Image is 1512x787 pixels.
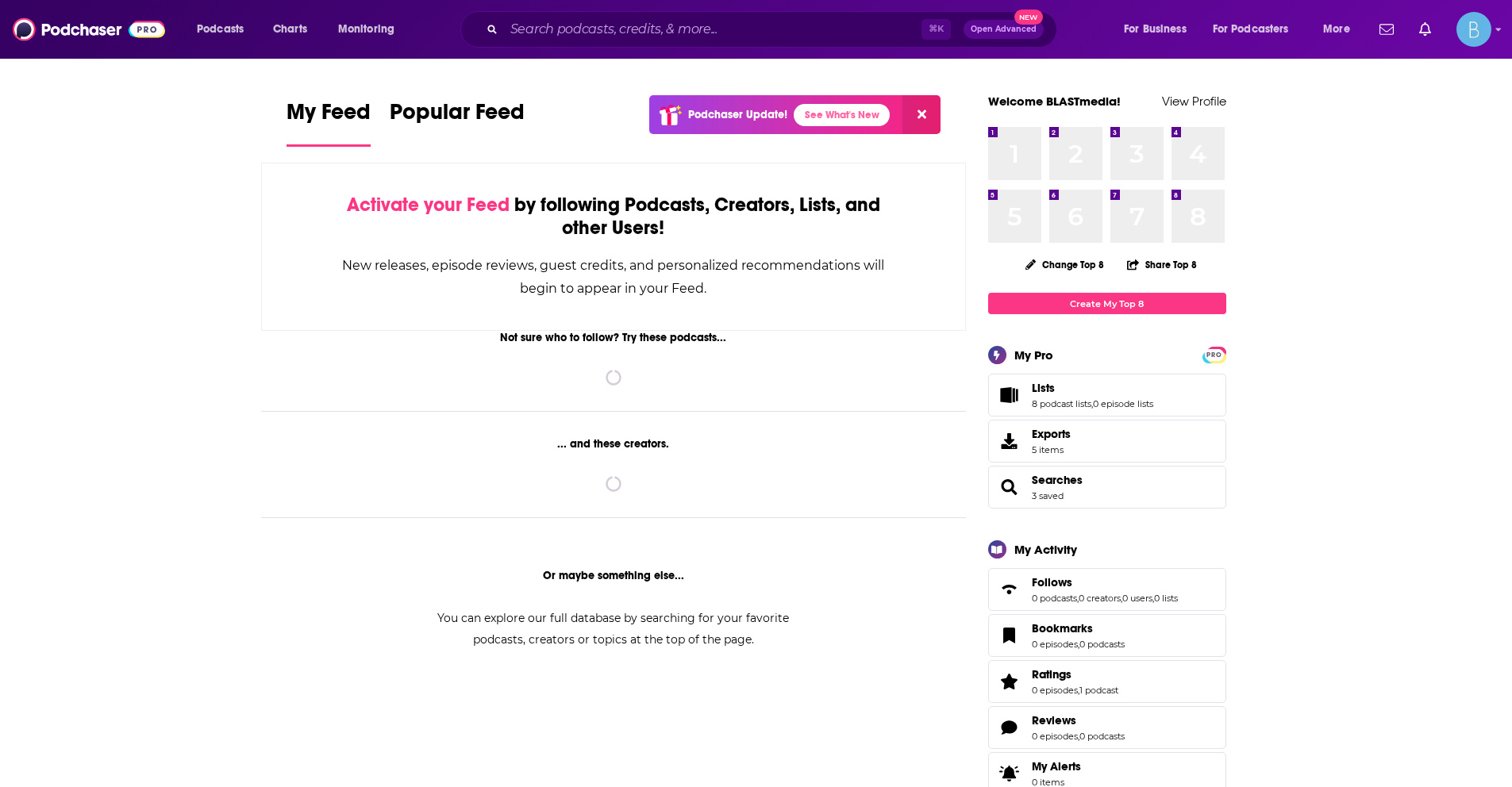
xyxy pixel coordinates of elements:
[287,98,371,135] span: My Feed
[994,476,1025,498] a: Searches
[261,331,967,344] div: Not sure who to follow? Try these podcasts...
[1456,12,1491,47] button: Show profile menu
[186,17,264,42] button: open menu
[1032,593,1077,604] a: 0 podcasts
[1152,593,1154,604] span: ,
[1078,731,1079,742] span: ,
[1032,444,1071,455] span: 5 items
[1124,18,1187,40] span: For Business
[1213,18,1289,40] span: For Podcasters
[1078,685,1079,696] span: ,
[1079,731,1125,742] a: 0 podcasts
[1032,713,1076,727] span: Reviews
[1126,249,1198,280] button: Share Top 8
[418,608,809,651] div: You can explore our full database by searching for your favorite podcasts, creators or topics at ...
[994,670,1025,693] a: Ratings
[1373,16,1400,43] a: Show notifications dropdown
[1032,759,1081,774] span: My Alerts
[273,18,307,40] span: Charts
[988,94,1121,109] a: Welcome BLASTmedia!
[1016,255,1114,274] button: Change Top 8
[1078,639,1079,650] span: ,
[1205,348,1224,360] a: PRO
[1032,575,1072,589] span: Follows
[1154,593,1178,604] a: 0 lists
[1014,347,1053,363] div: My Pro
[988,706,1226,749] span: Reviews
[390,98,525,147] a: Popular Feed
[994,430,1025,452] span: Exports
[197,18,244,40] span: Podcasts
[994,716,1025,739] a: Reviews
[1032,427,1071,441] span: Exports
[994,578,1025,601] a: Follows
[1032,639,1078,650] a: 0 episodes
[341,254,887,300] div: New releases, episode reviews, guest credits, and personalized recommendations will begin to appe...
[994,384,1025,406] a: Lists
[988,568,1226,611] span: Follows
[1032,381,1055,395] span: Lists
[1312,17,1370,42] button: open menu
[1032,731,1078,742] a: 0 episodes
[971,25,1037,33] span: Open Advanced
[1079,685,1118,696] a: 1 podcast
[1093,398,1153,409] a: 0 episode lists
[475,11,1072,48] div: Search podcasts, credits, & more...
[1032,713,1125,727] a: Reviews
[1121,593,1122,604] span: ,
[1122,593,1152,604] a: 0 users
[1456,12,1491,47] span: Logged in as BLASTmedia
[1456,12,1491,47] img: User Profile
[13,14,165,44] img: Podchaser - Follow, Share and Rate Podcasts
[347,193,510,217] span: Activate your Feed
[1032,667,1118,681] a: Ratings
[988,466,1226,509] span: Searches
[1205,349,1224,361] span: PRO
[1323,18,1350,40] span: More
[261,569,967,582] div: Or maybe something else...
[504,17,921,42] input: Search podcasts, credits, & more...
[988,374,1226,417] span: Lists
[1413,16,1437,43] a: Show notifications dropdown
[994,624,1025,647] a: Bookmarks
[1014,10,1043,25] span: New
[1077,593,1079,604] span: ,
[1032,667,1071,681] span: Ratings
[1032,398,1091,409] a: 8 podcast lists
[988,293,1226,314] a: Create My Top 8
[1032,490,1064,501] a: 3 saved
[1032,685,1078,696] a: 0 episodes
[1091,398,1093,409] span: ,
[1032,575,1178,589] a: Follows
[1202,17,1312,42] button: open menu
[1079,639,1125,650] a: 0 podcasts
[327,17,415,42] button: open menu
[338,18,394,40] span: Monitoring
[1113,17,1206,42] button: open menu
[261,437,967,451] div: ... and these creators.
[988,614,1226,657] span: Bookmarks
[341,194,887,240] div: by following Podcasts, Creators, Lists, and other Users!
[263,17,317,42] a: Charts
[1014,542,1077,557] div: My Activity
[794,104,890,126] a: See What's New
[1032,621,1125,635] a: Bookmarks
[1079,593,1121,604] a: 0 creators
[988,420,1226,463] a: Exports
[994,762,1025,785] span: My Alerts
[1032,381,1153,395] a: Lists
[988,660,1226,703] span: Ratings
[1032,473,1083,487] a: Searches
[390,98,525,135] span: Popular Feed
[921,19,951,40] span: ⌘ K
[964,20,1044,39] button: Open AdvancedNew
[1032,621,1093,635] span: Bookmarks
[1162,94,1226,109] a: View Profile
[688,108,787,121] p: Podchaser Update!
[287,98,371,147] a: My Feed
